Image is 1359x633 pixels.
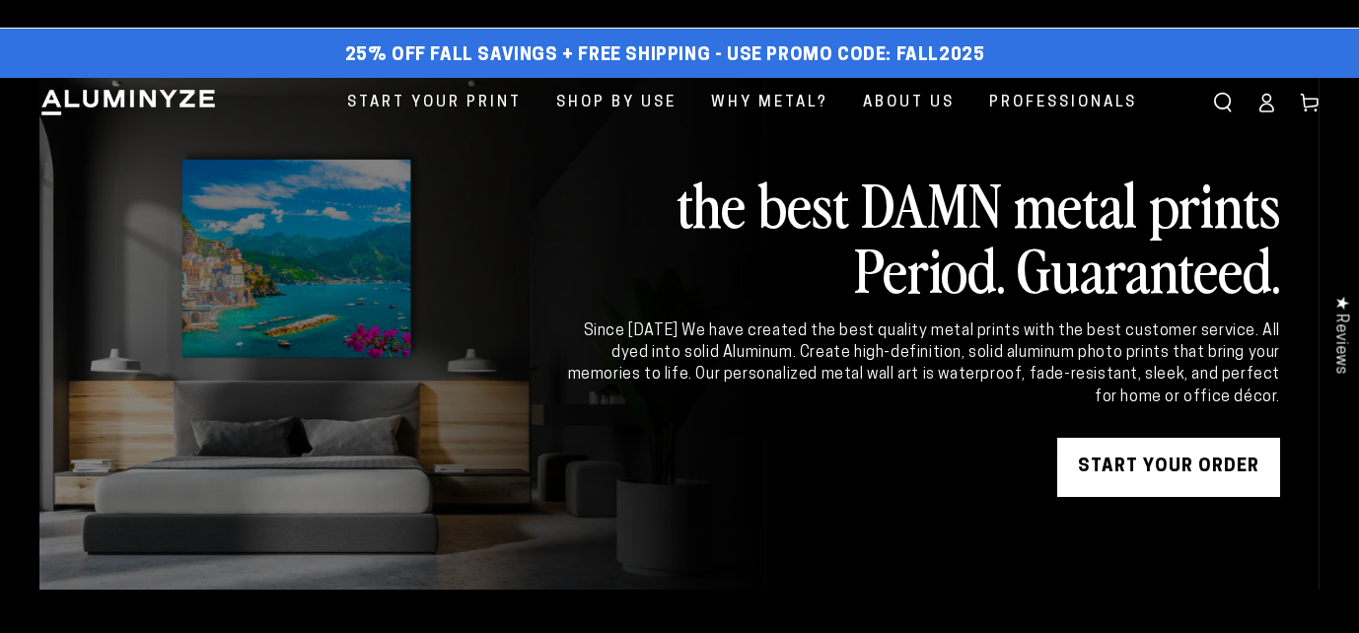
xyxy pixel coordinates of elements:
[696,78,843,128] a: Why Metal?
[1322,280,1359,389] div: Click to open Judge.me floating reviews tab
[1057,438,1280,497] a: START YOUR Order
[541,78,691,128] a: Shop By Use
[332,78,536,128] a: Start Your Print
[989,90,1137,116] span: Professionals
[564,320,1280,409] div: Since [DATE] We have created the best quality metal prints with the best customer service. All dy...
[863,90,955,116] span: About Us
[556,90,677,116] span: Shop By Use
[345,45,985,67] span: 25% off FALL Savings + Free Shipping - Use Promo Code: FALL2025
[564,171,1280,301] h2: the best DAMN metal prints Period. Guaranteed.
[848,78,969,128] a: About Us
[1201,81,1245,124] summary: Search our site
[39,88,217,117] img: Aluminyze
[974,78,1152,128] a: Professionals
[347,90,522,116] span: Start Your Print
[711,90,828,116] span: Why Metal?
